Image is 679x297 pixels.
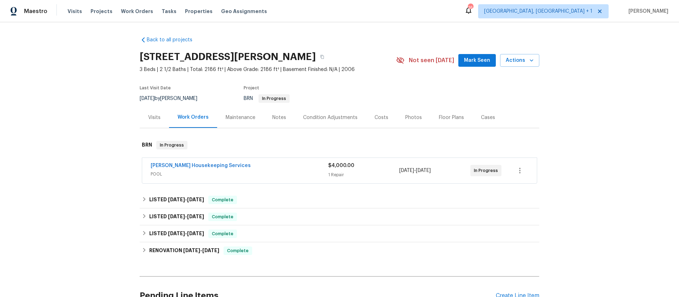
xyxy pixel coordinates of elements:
div: Condition Adjustments [303,114,358,121]
span: [GEOGRAPHIC_DATA], [GEOGRAPHIC_DATA] + 1 [484,8,592,15]
span: Complete [224,247,251,254]
span: - [183,248,219,253]
h6: LISTED [149,196,204,204]
span: Properties [185,8,213,15]
div: Maintenance [226,114,255,121]
span: Not seen [DATE] [409,57,454,64]
button: Mark Seen [458,54,496,67]
a: [PERSON_NAME] Housekeeping Services [151,163,251,168]
span: [DATE] [416,168,431,173]
span: Actions [506,56,534,65]
span: Maestro [24,8,47,15]
div: Notes [272,114,286,121]
div: RENOVATION [DATE]-[DATE]Complete [140,242,539,259]
div: Visits [148,114,161,121]
div: LISTED [DATE]-[DATE]Complete [140,225,539,242]
h6: RENOVATION [149,246,219,255]
span: [DATE] [168,231,185,236]
span: - [399,167,431,174]
span: Geo Assignments [221,8,267,15]
div: 16 [468,4,473,11]
h6: LISTED [149,213,204,221]
span: Projects [91,8,112,15]
h6: LISTED [149,230,204,238]
span: [PERSON_NAME] [626,8,668,15]
span: In Progress [474,167,501,174]
span: 3 Beds | 2 1/2 Baths | Total: 2186 ft² | Above Grade: 2186 ft² | Basement Finished: N/A | 2006 [140,66,396,73]
div: LISTED [DATE]-[DATE]Complete [140,208,539,225]
div: Work Orders [178,114,209,121]
span: Complete [209,213,236,220]
button: Copy Address [316,51,329,63]
span: Complete [209,196,236,203]
span: [DATE] [187,197,204,202]
span: POOL [151,171,328,178]
div: Floor Plans [439,114,464,121]
a: Back to all projects [140,36,208,43]
div: by [PERSON_NAME] [140,94,206,103]
span: [DATE] [202,248,219,253]
span: - [168,231,204,236]
span: [DATE] [187,214,204,219]
span: - [168,214,204,219]
span: BRN [244,96,290,101]
h6: BRN [142,141,152,149]
span: Complete [209,230,236,237]
span: Last Visit Date [140,86,171,90]
span: Project [244,86,259,90]
span: [DATE] [399,168,414,173]
div: LISTED [DATE]-[DATE]Complete [140,191,539,208]
span: [DATE] [183,248,200,253]
div: Photos [405,114,422,121]
h2: [STREET_ADDRESS][PERSON_NAME] [140,53,316,60]
span: In Progress [157,142,187,149]
span: [DATE] [140,96,155,101]
button: Actions [500,54,539,67]
span: [DATE] [168,197,185,202]
span: [DATE] [187,231,204,236]
div: BRN In Progress [140,134,539,156]
span: Visits [68,8,82,15]
span: Tasks [162,9,176,14]
span: In Progress [259,96,289,101]
span: Mark Seen [464,56,490,65]
div: Cases [481,114,495,121]
span: Work Orders [121,8,153,15]
div: Costs [375,114,388,121]
span: - [168,197,204,202]
span: [DATE] [168,214,185,219]
span: $4,000.00 [328,163,354,168]
div: 1 Repair [328,171,399,178]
